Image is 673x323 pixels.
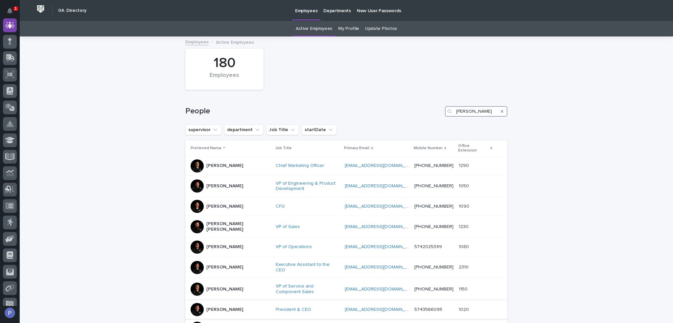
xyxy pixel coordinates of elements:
a: [EMAIL_ADDRESS][DOMAIN_NAME] [345,184,419,188]
p: Primary Email [344,145,369,152]
a: VP of Operations [276,244,312,250]
a: VP of Engineering & Product Development [276,181,339,192]
a: [EMAIL_ADDRESS][DOMAIN_NAME] [345,244,419,249]
button: startDate [302,125,337,135]
div: Employees [197,72,252,86]
p: [PERSON_NAME] [PERSON_NAME] [206,221,270,232]
p: [PERSON_NAME] [206,307,243,312]
div: 180 [197,55,252,71]
a: President & CEO [276,307,311,312]
a: My Profile [338,21,359,36]
p: 1 [14,6,17,11]
p: [PERSON_NAME] [206,163,243,169]
button: supervisor [185,125,221,135]
a: CFO [276,204,285,209]
p: Active Employees [216,38,254,45]
p: 1150 [459,285,469,292]
p: 1290 [459,162,470,169]
input: Search [445,106,507,117]
p: 1050 [459,182,470,189]
tr: [PERSON_NAME]VP of Engineering & Product Development [EMAIL_ADDRESS][DOMAIN_NAME] [PHONE_NUMBER]1... [185,175,507,197]
a: [EMAIL_ADDRESS][DOMAIN_NAME] [345,204,419,209]
a: [EMAIL_ADDRESS][DOMAIN_NAME] [345,307,419,312]
p: [PERSON_NAME] [206,244,243,250]
button: Notifications [3,4,17,18]
a: [EMAIL_ADDRESS][DOMAIN_NAME] [345,224,419,229]
a: [EMAIL_ADDRESS][DOMAIN_NAME] [345,265,419,269]
a: 5743566095 [414,307,442,312]
a: [PHONE_NUMBER] [414,204,453,209]
p: Office Extension [458,142,489,154]
p: 1090 [459,202,471,209]
a: VP of Sales [276,224,300,230]
p: 1080 [459,243,470,250]
p: Job Title [275,145,292,152]
a: [PHONE_NUMBER] [414,184,453,188]
tr: [PERSON_NAME]VP of Service and Component Sales [EMAIL_ADDRESS][DOMAIN_NAME] [PHONE_NUMBER]11501150 [185,278,507,300]
a: Update Photos [365,21,397,36]
button: users-avatar [3,306,17,320]
button: Job Title [266,125,299,135]
a: Active Employees [296,21,332,36]
a: Chief Marketing Officer [276,163,324,169]
tr: [PERSON_NAME]President & CEO [EMAIL_ADDRESS][DOMAIN_NAME] 574356609510201020 [185,300,507,319]
tr: [PERSON_NAME]Executive Assistant to the CEO [EMAIL_ADDRESS][DOMAIN_NAME] [PHONE_NUMBER]23102310 [185,256,507,278]
img: Workspace Logo [35,3,47,15]
p: 1230 [459,223,470,230]
p: [PERSON_NAME] [206,265,243,270]
p: Preferred Name [191,145,221,152]
a: [PHONE_NUMBER] [414,265,453,269]
a: 5742025349 [414,244,442,249]
p: Mobile Number [414,145,443,152]
button: department [224,125,264,135]
p: [PERSON_NAME] [206,204,243,209]
p: 1020 [459,306,470,312]
p: [PERSON_NAME] [206,183,243,189]
h1: People [185,106,442,116]
a: Employees [185,38,209,45]
p: [PERSON_NAME] [206,287,243,292]
a: [EMAIL_ADDRESS][DOMAIN_NAME] [345,287,419,291]
a: [PHONE_NUMBER] [414,163,453,168]
tr: [PERSON_NAME] [PERSON_NAME]VP of Sales [EMAIL_ADDRESS][DOMAIN_NAME] [PHONE_NUMBER]12301230 [185,216,507,238]
div: Notifications1 [8,8,17,18]
a: [EMAIL_ADDRESS][DOMAIN_NAME] [345,163,419,168]
h2: 04. Directory [58,8,86,13]
a: [PHONE_NUMBER] [414,287,453,291]
tr: [PERSON_NAME]Chief Marketing Officer [EMAIL_ADDRESS][DOMAIN_NAME] [PHONE_NUMBER]12901290 [185,156,507,175]
tr: [PERSON_NAME]CFO [EMAIL_ADDRESS][DOMAIN_NAME] [PHONE_NUMBER]10901090 [185,197,507,216]
p: 2310 [459,263,470,270]
a: VP of Service and Component Sales [276,284,339,295]
tr: [PERSON_NAME]VP of Operations [EMAIL_ADDRESS][DOMAIN_NAME] 574202534910801080 [185,238,507,256]
a: Executive Assistant to the CEO [276,262,339,273]
a: [PHONE_NUMBER] [414,224,453,229]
